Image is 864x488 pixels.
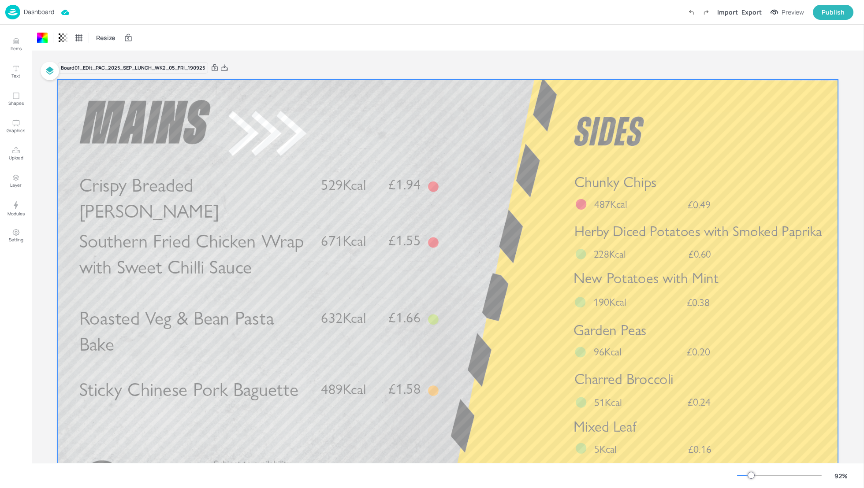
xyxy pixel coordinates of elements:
span: Crispy Breaded [PERSON_NAME] [79,174,219,223]
button: Preview [765,6,809,19]
span: Sticky Chinese Pork Baguette [79,378,299,401]
span: Mixed Leaf [574,418,636,435]
p: Dashboard [24,9,54,15]
span: New Potatoes with Mint [574,270,719,287]
span: Herby Diced Potatoes with Smoked Paprika [574,222,822,239]
span: £1.94 [388,178,421,192]
span: £1.55 [388,234,421,248]
span: £0.16 [688,444,711,455]
span: £0.20 [687,347,710,357]
span: 51Kcal [594,396,622,409]
span: £0.38 [687,297,710,308]
span: Roasted Veg & Bean Pasta Bake [79,307,274,356]
img: logo-86c26b7e.jpg [5,5,20,19]
span: 487Kcal [594,198,627,211]
span: £0.60 [689,249,711,259]
span: Garden Peas [574,322,646,339]
span: £0.24 [688,397,711,407]
div: 92 % [830,471,852,481]
span: Chunky Chips [574,174,656,191]
span: £0.49 [688,199,711,210]
div: Import [717,7,738,17]
span: 489Kcal [321,381,366,398]
span: Charred Broccoli [574,370,674,388]
span: 96Kcal [594,345,622,359]
span: Southern Fried Chicken Wrap with Sweet Chilli Sauce [79,230,304,279]
div: Export [741,7,762,17]
span: 671Kcal [321,233,366,250]
div: Board 01_EDIt_PAC_2025_SEP_LUNCH_WK2_05_FRI_190925 [58,62,208,74]
span: 632Kcal [321,310,366,327]
span: 5Kcal [594,443,617,456]
span: 190Kcal [593,296,626,309]
span: £1.66 [388,311,421,325]
button: Publish [813,5,853,20]
label: Redo (Ctrl + Y) [699,5,714,20]
label: Undo (Ctrl + Z) [684,5,699,20]
span: Resize [94,33,117,42]
div: Preview [782,7,804,17]
span: 228Kcal [594,248,626,260]
span: 529Kcal [321,177,366,194]
span: £1.58 [388,382,421,396]
div: Publish [822,7,845,17]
